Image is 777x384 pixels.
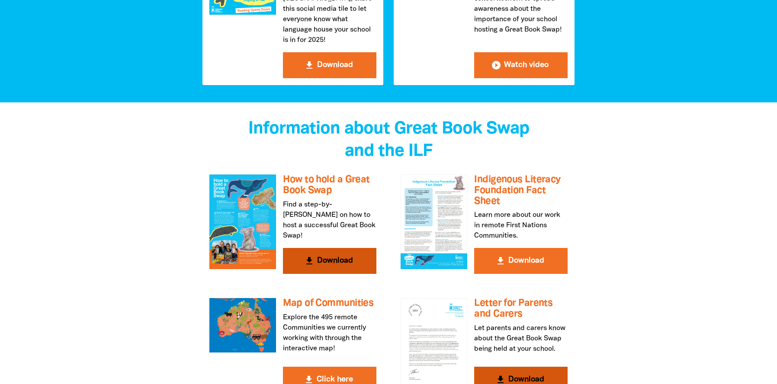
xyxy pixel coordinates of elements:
h3: How to hold a Great Book Swap [283,175,376,196]
span: and the ILF [345,143,432,159]
h3: Letter for Parents and Carers [474,298,568,319]
button: get_app Download [283,248,376,274]
h3: Indigenous Literacy Foundation Fact Sheet [474,175,568,206]
i: get_app [495,256,506,266]
span: Information about Great Book Swap [248,121,529,137]
i: play_circle_filled [491,60,501,70]
i: get_app [304,256,315,266]
h3: Map of Communities [283,298,376,309]
button: get_app Download [283,52,376,78]
button: play_circle_filled Watch video [474,52,568,78]
button: get_app Download [474,248,568,274]
i: get_app [304,60,315,70]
